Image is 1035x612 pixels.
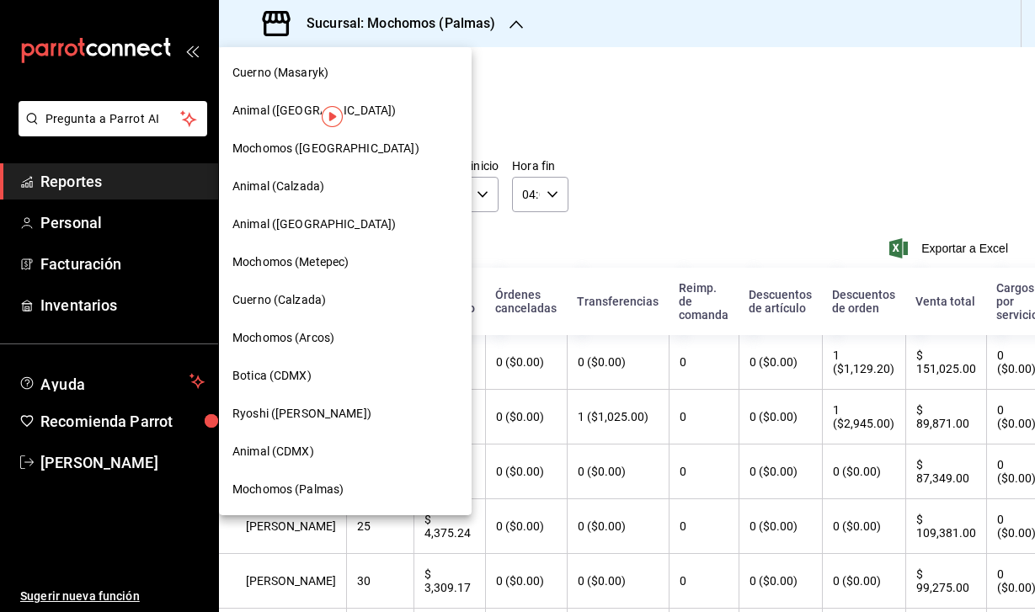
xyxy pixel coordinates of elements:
[232,291,326,309] span: Cuerno (Calzada)
[232,216,396,233] span: Animal ([GEOGRAPHIC_DATA])
[219,281,472,319] div: Cuerno (Calzada)
[219,205,472,243] div: Animal ([GEOGRAPHIC_DATA])
[232,64,328,82] span: Cuerno (Masaryk)
[219,243,472,281] div: Mochomos (Metepec)
[232,253,349,271] span: Mochomos (Metepec)
[232,481,344,498] span: Mochomos (Palmas)
[232,140,419,157] span: Mochomos ([GEOGRAPHIC_DATA])
[219,92,472,130] div: Animal ([GEOGRAPHIC_DATA])
[219,357,472,395] div: Botica (CDMX)
[232,443,314,460] span: Animal (CDMX)
[322,106,343,127] img: Tooltip marker
[219,433,472,471] div: Animal (CDMX)
[219,319,472,357] div: Mochomos (Arcos)
[219,54,472,92] div: Cuerno (Masaryk)
[219,471,472,508] div: Mochomos (Palmas)
[219,395,472,433] div: Ryoshi ([PERSON_NAME])
[232,178,324,195] span: Animal (Calzada)
[219,130,472,168] div: Mochomos ([GEOGRAPHIC_DATA])
[232,102,396,120] span: Animal ([GEOGRAPHIC_DATA])
[232,367,312,385] span: Botica (CDMX)
[232,329,334,347] span: Mochomos (Arcos)
[219,168,472,205] div: Animal (Calzada)
[232,405,371,423] span: Ryoshi ([PERSON_NAME])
